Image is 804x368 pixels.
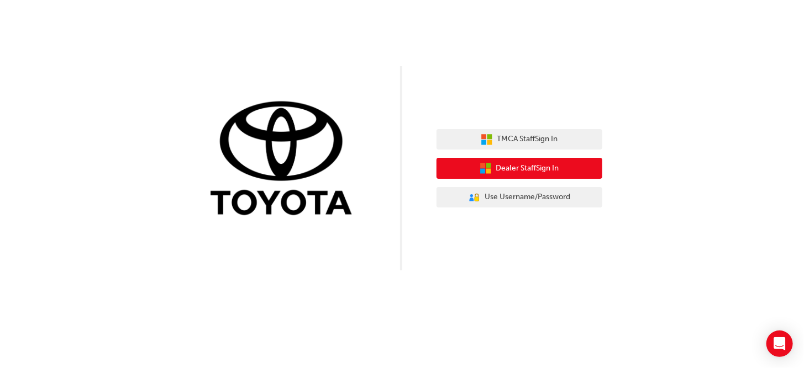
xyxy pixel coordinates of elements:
button: Dealer StaffSign In [437,158,602,179]
div: Open Intercom Messenger [766,330,793,357]
button: TMCA StaffSign In [437,129,602,150]
span: Use Username/Password [485,191,570,204]
img: Trak [202,99,368,221]
span: Dealer Staff Sign In [496,162,559,175]
button: Use Username/Password [437,187,602,208]
span: TMCA Staff Sign In [497,133,558,146]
